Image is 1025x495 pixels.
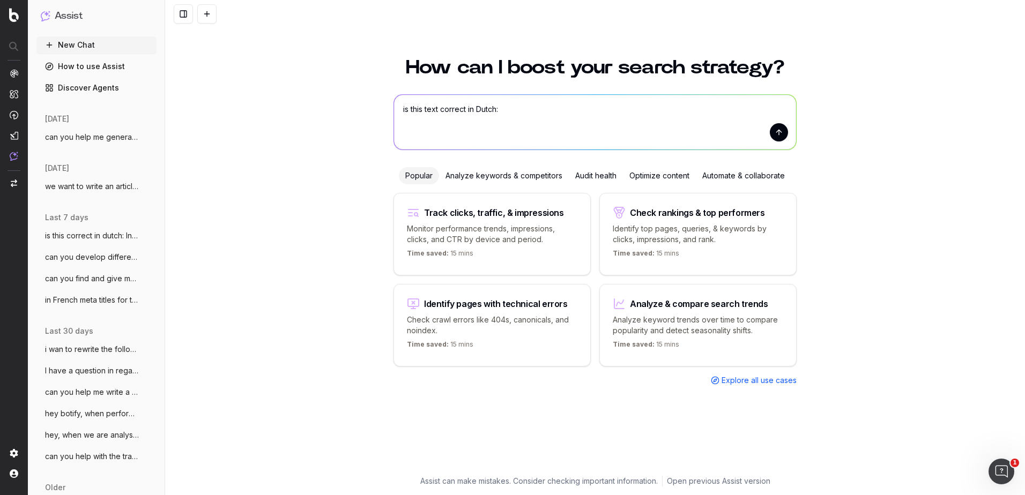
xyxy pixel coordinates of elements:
[630,299,768,308] div: Analyze & compare search trends
[36,249,157,266] button: can you develop different suggestions fo
[36,270,157,287] button: can you find and give me articles from d
[45,114,69,124] span: [DATE]
[407,340,449,348] span: Time saved:
[45,252,139,262] span: can you develop different suggestions fo
[407,314,577,336] p: Check crawl errors like 404s, canonicals, and noindex.
[45,387,139,397] span: can you help me write a story related to
[10,469,18,478] img: My account
[439,167,569,184] div: Analyze keywords & competitors
[36,384,157,401] button: can you help me write a story related to
[1011,459,1019,467] span: 1
[45,408,139,419] span: hey botify, when performing a keyword an
[36,178,157,195] button: we want to write an article as an introd
[41,9,152,24] button: Assist
[36,227,157,244] button: is this correct in dutch: In de damesjas
[407,223,577,245] p: Monitor performance trends, impressions, clicks, and CTR by device and period.
[36,129,157,146] button: can you help me generate metadata for th
[613,249,679,262] p: 15 mins
[667,476,770,486] a: Open previous Assist version
[10,89,18,99] img: Intelligence
[41,11,50,21] img: Assist
[10,152,18,161] img: Assist
[399,167,439,184] div: Popular
[45,451,139,462] span: can you help with the translation of thi
[393,58,797,77] h1: How can I boost your search strategy?
[630,208,765,217] div: Check rankings & top performers
[11,179,17,187] img: Switch project
[36,291,157,309] button: in French meta titles for the G-STAR pag
[45,181,139,192] span: we want to write an article as an introd
[36,405,157,422] button: hey botify, when performing a keyword an
[613,340,655,348] span: Time saved:
[10,131,18,140] img: Studio
[55,9,83,24] h1: Assist
[989,459,1014,484] iframe: Intercom live chat
[45,344,139,355] span: i wan to rewrite the following meta desc
[420,476,658,486] p: Assist can make mistakes. Consider checking important information.
[10,449,18,457] img: Setting
[613,223,783,245] p: Identify top pages, queries, & keywords by clicks, impressions, and rank.
[9,8,19,22] img: Botify logo
[569,167,623,184] div: Audit health
[36,362,157,379] button: I have a question in regards to the SEO
[711,375,797,386] a: Explore all use cases
[36,58,157,75] a: How to use Assist
[623,167,696,184] div: Optimize content
[10,110,18,119] img: Activation
[424,299,568,308] div: Identify pages with technical errors
[36,36,157,54] button: New Chat
[394,95,796,149] textarea: is this text correct in Dutch:
[424,208,564,217] div: Track clicks, traffic, & impressions
[45,430,139,440] span: hey, when we are analysing meta titles,
[407,249,473,262] p: 15 mins
[36,448,157,465] button: can you help with the translation of thi
[45,230,139,241] span: is this correct in dutch: In de damesjas
[613,249,655,257] span: Time saved:
[45,163,69,174] span: [DATE]
[45,326,93,336] span: last 30 days
[45,295,139,305] span: in French meta titles for the G-STAR pag
[36,79,157,96] a: Discover Agents
[722,375,797,386] span: Explore all use cases
[45,365,139,376] span: I have a question in regards to the SEO
[45,212,88,223] span: last 7 days
[45,273,139,284] span: can you find and give me articles from d
[45,132,139,142] span: can you help me generate metadata for th
[36,341,157,358] button: i wan to rewrite the following meta desc
[613,314,783,336] p: Analyze keyword trends over time to compare popularity and detect seasonality shifts.
[407,340,473,353] p: 15 mins
[36,426,157,444] button: hey, when we are analysing meta titles,
[613,340,679,353] p: 15 mins
[10,69,18,78] img: Analytics
[45,482,65,493] span: older
[407,249,449,257] span: Time saved:
[696,167,791,184] div: Automate & collaborate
